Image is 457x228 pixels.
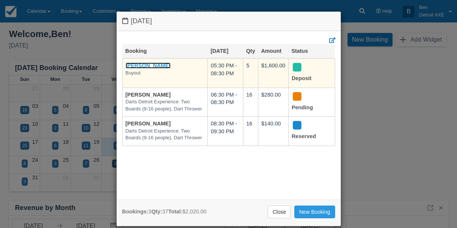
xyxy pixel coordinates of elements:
a: Status [291,48,308,54]
td: $280.00 [258,88,288,117]
td: 16 [243,117,258,146]
a: New Booking [294,206,335,218]
strong: Qty: [151,209,162,215]
td: 05:30 PM - 08:30 PM [208,58,243,88]
em: Darts Detroit Experience: Two Boards (9-16 people), Dart Thrower [126,98,205,112]
a: [DATE] [211,48,229,54]
a: Qty [246,48,255,54]
a: Amount [261,48,281,54]
div: Reserved [292,120,325,143]
strong: Total: [168,209,183,215]
td: $1,600.00 [258,58,288,88]
strong: Bookings: [122,209,148,215]
td: $140.00 [258,117,288,146]
td: 08:30 PM - 09:30 PM [208,117,243,146]
a: [PERSON_NAME] [126,92,171,98]
div: Deposit [292,62,325,85]
a: Close [268,206,291,218]
a: Booking [125,48,147,54]
a: [PERSON_NAME] [126,121,171,127]
h4: [DATE] [122,17,335,25]
em: Buyout [126,70,205,77]
a: [PERSON_NAME] [126,63,171,69]
td: 06:30 PM - 08:30 PM [208,88,243,117]
em: Darts Detroit Experience: Two Boards (9-16 people), Dart Thrower [126,128,205,142]
td: 5 [243,58,258,88]
div: 3 37 $2,020.00 [122,208,207,216]
div: Pending [292,91,325,114]
td: 16 [243,88,258,117]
